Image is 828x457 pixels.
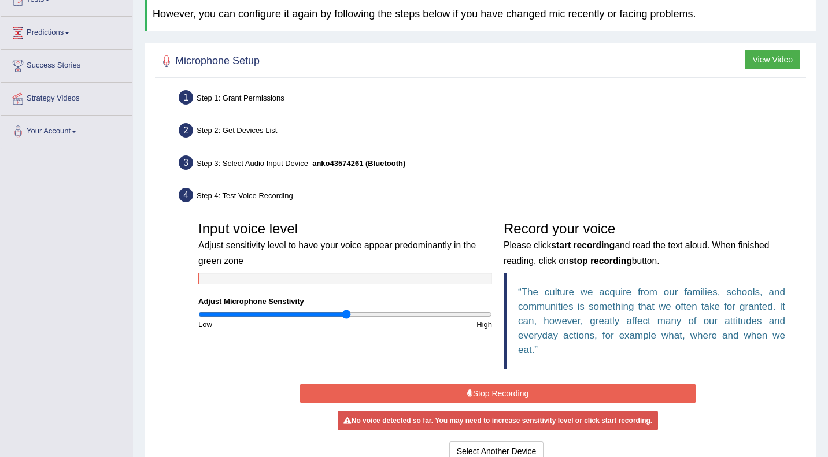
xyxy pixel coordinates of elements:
div: Step 4: Test Voice Recording [173,184,811,210]
h3: Record your voice [504,221,797,267]
button: View Video [745,50,800,69]
div: Step 1: Grant Permissions [173,87,811,112]
h3: Input voice level [198,221,492,267]
h4: However, you can configure it again by following the steps below if you have changed mic recently... [153,9,811,20]
b: start recording [551,240,615,250]
div: No voice detected so far. You may need to increase sensitivity level or click start recording. [338,411,658,430]
small: Adjust sensitivity level to have your voice appear predominantly in the green zone [198,240,476,265]
div: Low [193,319,345,330]
b: stop recording [569,256,632,266]
span: – [308,159,405,168]
div: Step 3: Select Audio Input Device [173,152,811,177]
h2: Microphone Setup [158,53,260,70]
button: Stop Recording [300,384,696,403]
a: Predictions [1,17,132,46]
div: High [345,319,498,330]
label: Adjust Microphone Senstivity [198,296,304,307]
small: Please click and read the text aloud. When finished reading, click on button. [504,240,769,265]
div: Step 2: Get Devices List [173,120,811,145]
b: anko43574261 (Bluetooth) [312,159,405,168]
a: Your Account [1,116,132,144]
a: Strategy Videos [1,83,132,112]
q: The culture we acquire from our families, schools, and communities is something that we often tak... [518,287,785,355]
a: Success Stories [1,50,132,79]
